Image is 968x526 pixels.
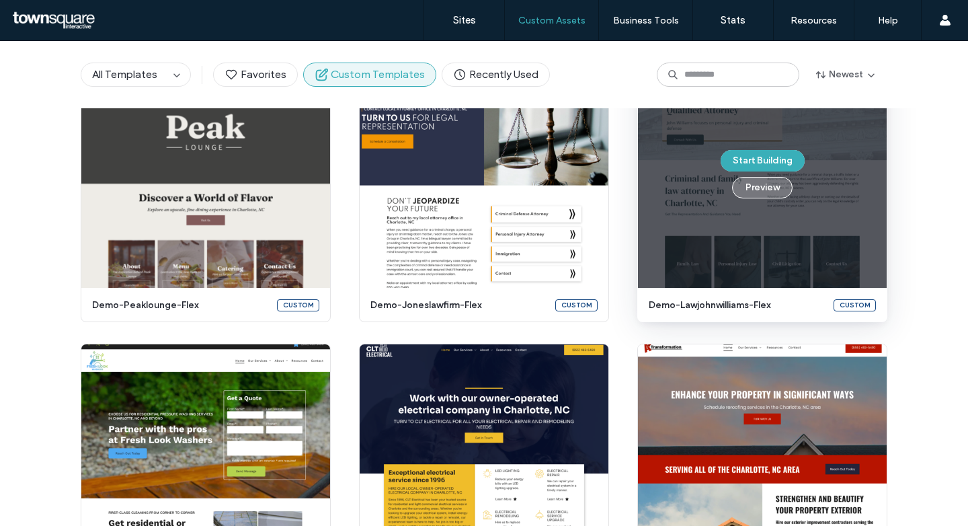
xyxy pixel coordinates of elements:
[213,63,298,87] button: Favorites
[732,177,793,198] button: Preview
[834,299,876,311] div: Custom
[225,67,286,82] span: Favorites
[81,63,169,86] button: All Templates
[92,299,269,312] span: demo-peaklounge-flex
[649,299,825,312] span: demo-lawjohnwilliams-flex
[805,64,887,85] button: Newest
[613,15,679,26] label: Business Tools
[721,150,805,172] button: Start Building
[277,299,319,311] div: Custom
[315,67,425,82] span: Custom Templates
[92,68,157,81] span: All Templates
[442,63,550,87] button: Recently Used
[31,9,58,22] span: Help
[878,15,898,26] label: Help
[518,15,586,26] label: Custom Assets
[370,299,547,312] span: demo-joneslawfirm-flex
[555,299,598,311] div: Custom
[303,63,436,87] button: Custom Templates
[453,14,476,26] label: Sites
[791,15,837,26] label: Resources
[721,14,745,26] label: Stats
[453,67,538,82] span: Recently Used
